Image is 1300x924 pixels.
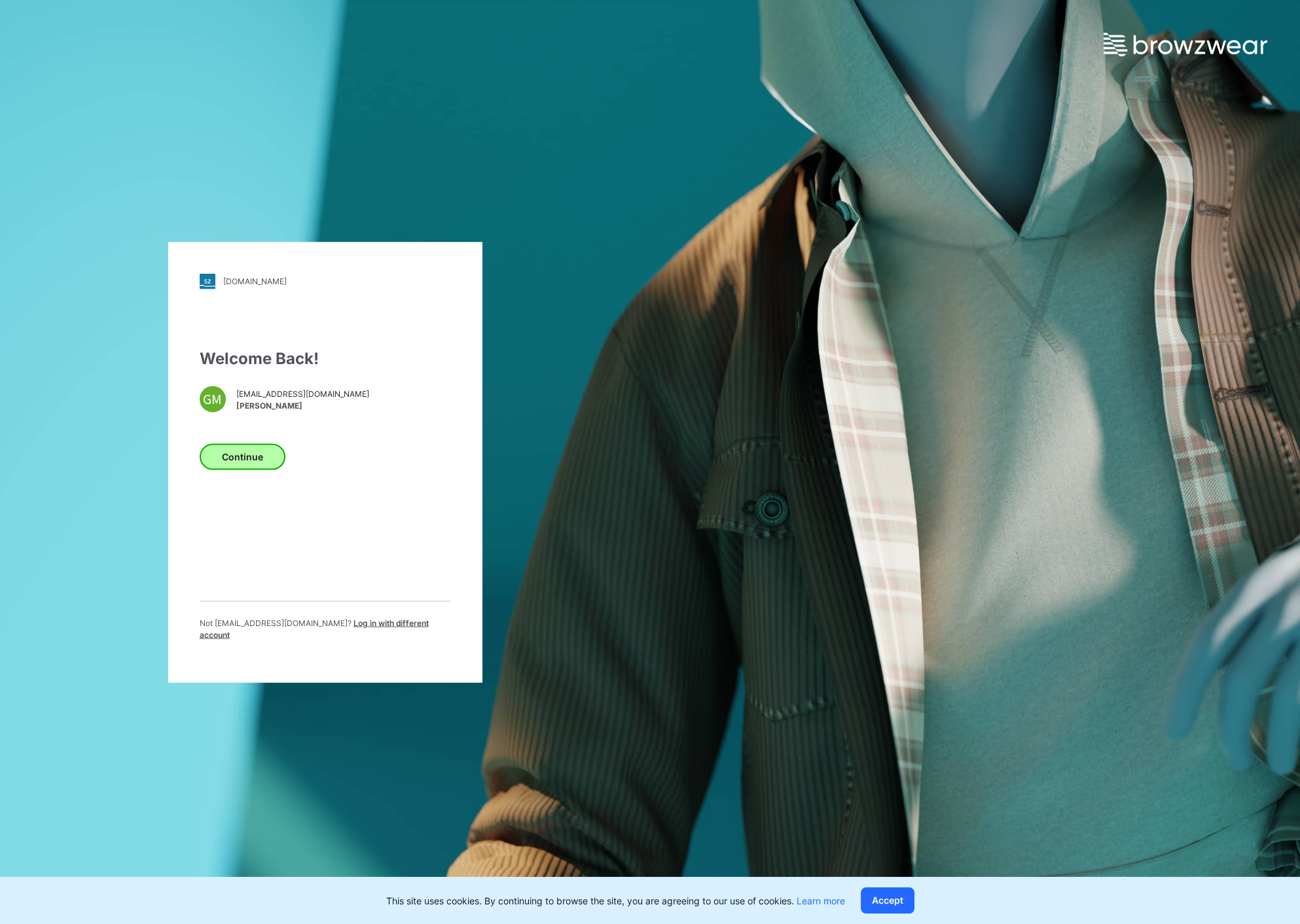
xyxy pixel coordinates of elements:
[200,273,451,289] a: [DOMAIN_NAME]
[200,443,285,470] button: Continue
[386,894,845,908] p: This site uses cookies. By continuing to browse the site, you are agreeing to our use of cookies.
[236,400,369,412] span: [PERSON_NAME]
[797,895,845,906] a: Learn more
[223,276,287,286] div: [DOMAIN_NAME]
[1104,33,1267,56] img: browzwear-logo.e42bd6dac1945053ebaf764b6aa21510.svg
[200,386,226,412] div: GM
[200,346,451,370] div: Welcome Back!
[236,388,369,400] span: [EMAIL_ADDRESS][DOMAIN_NAME]
[200,617,451,640] p: Not [EMAIL_ADDRESS][DOMAIN_NAME] ?
[200,273,215,289] img: stylezone-logo.562084cfcfab977791bfbf7441f1a819.svg
[861,887,914,914] button: Accept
